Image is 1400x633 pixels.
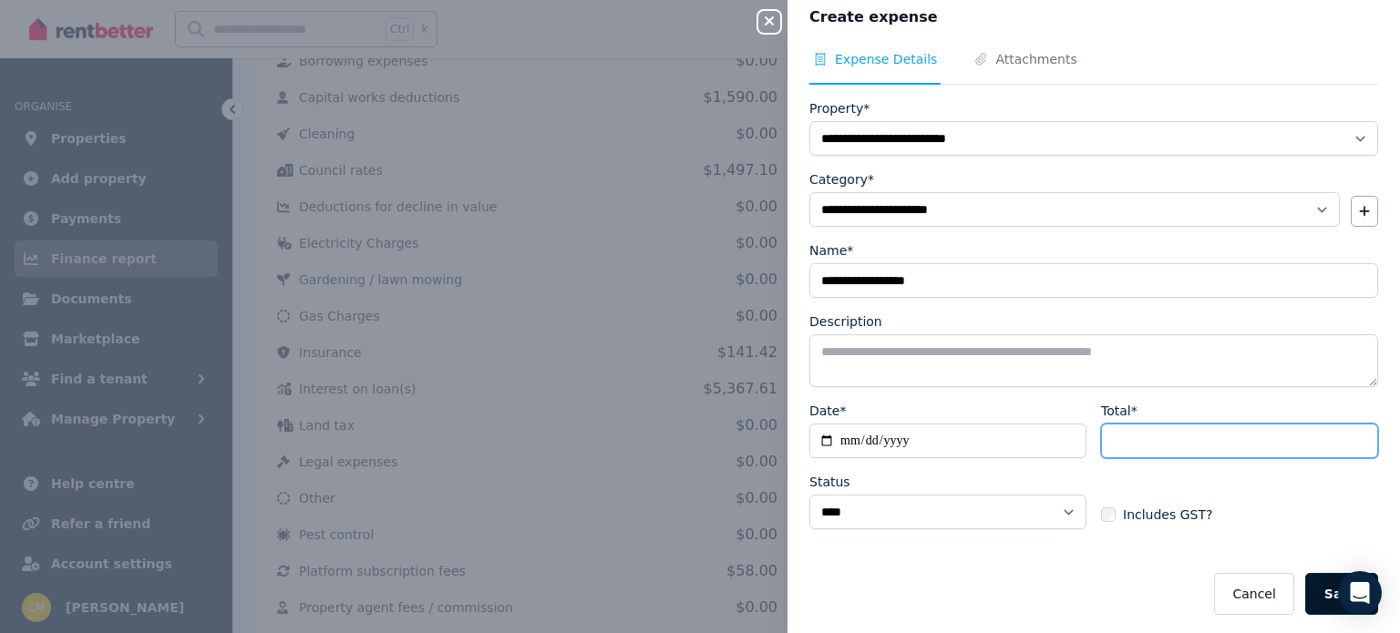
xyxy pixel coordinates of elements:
label: Total* [1101,402,1137,420]
span: Create expense [809,6,938,28]
div: Open Intercom Messenger [1338,571,1382,615]
button: Save [1305,573,1378,615]
label: Status [809,473,850,491]
label: Date* [809,402,846,420]
label: Category* [809,170,874,189]
label: Name* [809,241,853,260]
button: Cancel [1214,573,1293,615]
input: Includes GST? [1101,507,1116,522]
span: Includes GST? [1123,505,1212,524]
span: Expense Details [835,50,937,68]
nav: Tabs [809,50,1378,85]
label: Property* [809,99,870,117]
span: Attachments [995,50,1076,68]
label: Description [809,312,882,331]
